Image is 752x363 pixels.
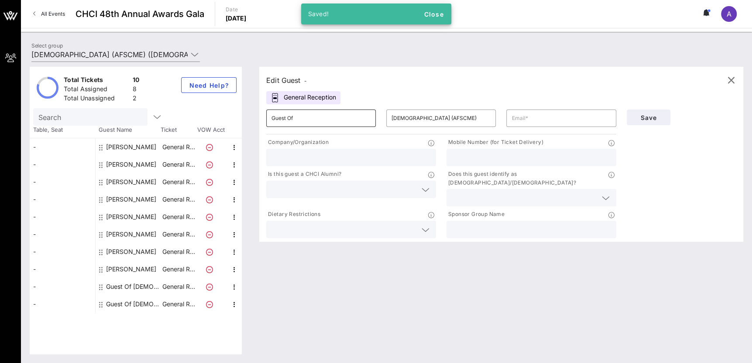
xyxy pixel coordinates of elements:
div: 10 [133,75,140,86]
span: Ticket [161,126,196,134]
span: CHCI 48th Annual Awards Gala [76,7,204,21]
span: Table, Seat [30,126,95,134]
span: Save [634,114,663,121]
p: Mobile Number (for Ticket Delivery) [446,138,543,147]
p: General R… [161,260,196,278]
p: General R… [161,156,196,173]
div: A [721,6,737,22]
p: General R… [161,173,196,191]
button: Save [627,110,670,125]
div: Total Tickets [64,75,129,86]
div: - [30,260,95,278]
div: Evelyn Haro [106,191,156,208]
span: Need Help? [189,82,229,89]
p: General R… [161,226,196,243]
span: Saved! [308,10,329,17]
div: Edit Guest [266,74,307,86]
div: Andrea Rodriguez [106,156,156,173]
div: - [30,138,95,156]
p: Is this guest a CHCI Alumni? [266,170,341,179]
p: General R… [161,243,196,260]
button: Close [420,6,448,22]
p: [DATE] [226,14,247,23]
span: - [304,78,307,84]
span: VOW Acct [196,126,226,134]
label: Select group [31,42,63,49]
p: Company/Organization [266,138,329,147]
span: A [727,10,731,18]
div: Guest Of American Federation of State, County and Municipal Employees (AFSCME) [106,278,161,295]
div: Freddy Rodriguez [106,208,156,226]
span: All Events [41,10,65,17]
div: Total Unassigned [64,94,129,105]
div: - [30,208,95,226]
div: - [30,278,95,295]
div: 2 [133,94,140,105]
span: Guest Name [95,126,161,134]
div: 8 [133,85,140,96]
p: Sponsor Group Name [446,210,505,219]
div: - [30,156,95,173]
input: First Name* [271,111,371,125]
p: Dietary Restrictions [266,210,320,219]
div: Emiliano Martinez [106,173,156,191]
div: - [30,243,95,260]
input: Email* [512,111,611,125]
p: General R… [161,295,196,313]
div: Julia Santos [106,226,156,243]
p: Does this guest identify as [DEMOGRAPHIC_DATA]/[DEMOGRAPHIC_DATA]? [446,170,608,187]
div: Total Assigned [64,85,129,96]
p: General R… [161,278,196,295]
div: Laura MacDonald [106,243,156,260]
span: Close [423,10,444,18]
p: General R… [161,191,196,208]
a: All Events [28,7,70,21]
p: General R… [161,208,196,226]
button: Need Help? [181,77,237,93]
div: Adriana Bonilla [106,138,156,156]
div: Pablo Ros [106,260,156,278]
p: General R… [161,138,196,156]
input: Last Name* [391,111,491,125]
div: Guest Of American Federation of State, County and Municipal Employees (AFSCME) [106,295,161,313]
div: General Reception [266,91,340,104]
div: - [30,295,95,313]
p: Date [226,5,247,14]
div: - [30,173,95,191]
div: - [30,191,95,208]
div: - [30,226,95,243]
